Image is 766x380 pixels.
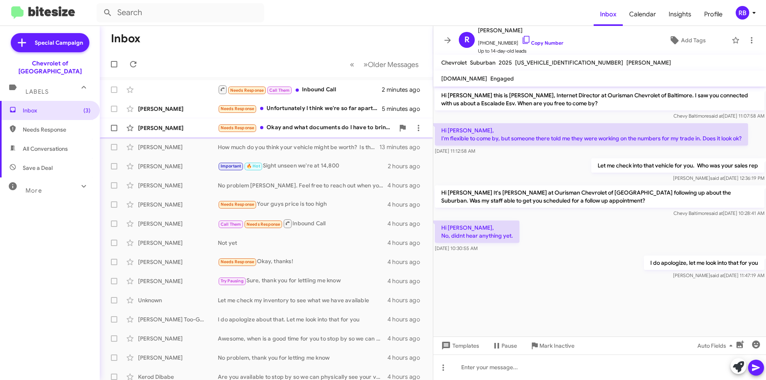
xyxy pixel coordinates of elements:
div: 4 hours ago [387,220,426,228]
div: [PERSON_NAME] [138,258,218,266]
button: Templates [433,339,486,353]
p: I do apologize, let me look into that for you [644,256,764,270]
span: Pause [501,339,517,353]
div: [PERSON_NAME] [138,143,218,151]
span: Mark Inactive [539,339,574,353]
span: Needs Response [221,202,255,207]
span: said at [710,175,724,181]
span: Suburban [470,59,496,66]
span: More [26,187,42,194]
a: Profile [698,3,729,26]
div: Your guys price is too high [218,200,387,209]
span: Templates [440,339,479,353]
button: Pause [486,339,523,353]
button: Previous [345,56,359,73]
div: 4 hours ago [387,335,426,343]
div: Okay and what documents do I have to bring with me when I come in [218,123,395,132]
span: Call Them [221,222,241,227]
a: Copy Number [521,40,563,46]
div: Not yet [218,239,387,247]
span: [US_VEHICLE_IDENTIFICATION_NUMBER] [515,59,623,66]
span: Older Messages [368,60,419,69]
span: [DOMAIN_NAME] [441,75,487,82]
div: 4 hours ago [387,296,426,304]
p: Hi [PERSON_NAME] this is [PERSON_NAME], Internet Director at Ourisman Chevrolet of Baltimore. I s... [435,88,764,110]
div: No problem, thank you for letting me know [218,354,387,362]
span: [DATE] 11:12:58 AM [435,148,475,154]
p: Hi [PERSON_NAME], No, didnt hear anything yet. [435,221,519,243]
span: Needs Response [221,125,255,130]
span: said at [709,210,723,216]
div: Unfortunately I think we're so far apart on the trade in value for mt current vehicle that its ju... [218,104,382,113]
button: Mark Inactive [523,339,581,353]
div: 4 hours ago [387,277,426,285]
p: Hi [PERSON_NAME] It's [PERSON_NAME] at Ourisman Chevrolet of [GEOGRAPHIC_DATA] following up about... [435,185,764,208]
span: Chevrolet [441,59,467,66]
span: Chevy Baltimore [DATE] 10:28:41 AM [673,210,764,216]
div: [PERSON_NAME] [138,124,218,132]
span: R [464,33,470,46]
span: Important [221,163,241,169]
div: Okay, thanks! [218,257,387,266]
span: Chevy Baltimore [DATE] 11:07:58 AM [673,113,764,119]
span: Needs Response [221,106,255,111]
span: 2025 [499,59,512,66]
div: I do apologize about that. Let me look into that for you [218,315,387,323]
span: Add Tags [681,33,706,47]
button: Auto Fields [691,339,742,353]
span: Auto Fields [697,339,736,353]
span: [PHONE_NUMBER] [478,35,563,47]
span: said at [709,113,723,119]
button: Add Tags [646,33,728,47]
div: 2 minutes ago [382,86,426,94]
div: Inbound Call [218,85,382,95]
span: All Conversations [23,145,68,153]
div: [PERSON_NAME] [138,239,218,247]
div: 4 hours ago [387,258,426,266]
div: 5 minutes ago [382,105,426,113]
span: Special Campaign [35,39,83,47]
h1: Inbox [111,32,140,45]
div: 4 hours ago [387,315,426,323]
a: Insights [662,3,698,26]
span: Try Pausing [221,278,244,284]
div: [PERSON_NAME] [138,354,218,362]
span: (3) [83,106,91,114]
div: Awesome, when is a good time for you to stop by so we can physically see your vehicle? [218,335,387,343]
span: « [350,59,354,69]
div: 4 hours ago [387,239,426,247]
span: Save a Deal [23,164,53,172]
div: Sure, thank you for lettiing me know [218,276,387,285]
span: [PERSON_NAME] [478,26,563,35]
span: Needs Response [23,126,91,134]
span: Needs Response [221,259,255,264]
div: 4 hours ago [387,181,426,189]
span: Engaged [490,75,514,82]
div: [PERSON_NAME] [138,181,218,189]
div: [PERSON_NAME] [138,105,218,113]
a: Special Campaign [11,33,89,52]
div: Unknown [138,296,218,304]
div: [PERSON_NAME] [138,335,218,343]
div: No problem [PERSON_NAME]. Feel free to reach out when you're ready [218,181,387,189]
div: Let me check my inventory to see what we have available [218,296,387,304]
span: [PERSON_NAME] [DATE] 12:36:19 PM [673,175,764,181]
div: [PERSON_NAME] Too-Good [138,315,218,323]
span: Labels [26,88,49,95]
span: Needs Response [230,88,264,93]
span: 🔥 Hot [247,163,260,169]
div: RB [736,6,749,20]
a: Inbox [594,3,623,26]
span: [DATE] 10:30:55 AM [435,245,478,251]
span: [PERSON_NAME] [626,59,671,66]
div: 4 hours ago [387,354,426,362]
nav: Page navigation example [345,56,423,73]
span: said at [710,272,724,278]
div: [PERSON_NAME] [138,220,218,228]
span: Up to 14-day-old leads [478,47,563,55]
div: [PERSON_NAME] [138,277,218,285]
div: [PERSON_NAME] [138,162,218,170]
